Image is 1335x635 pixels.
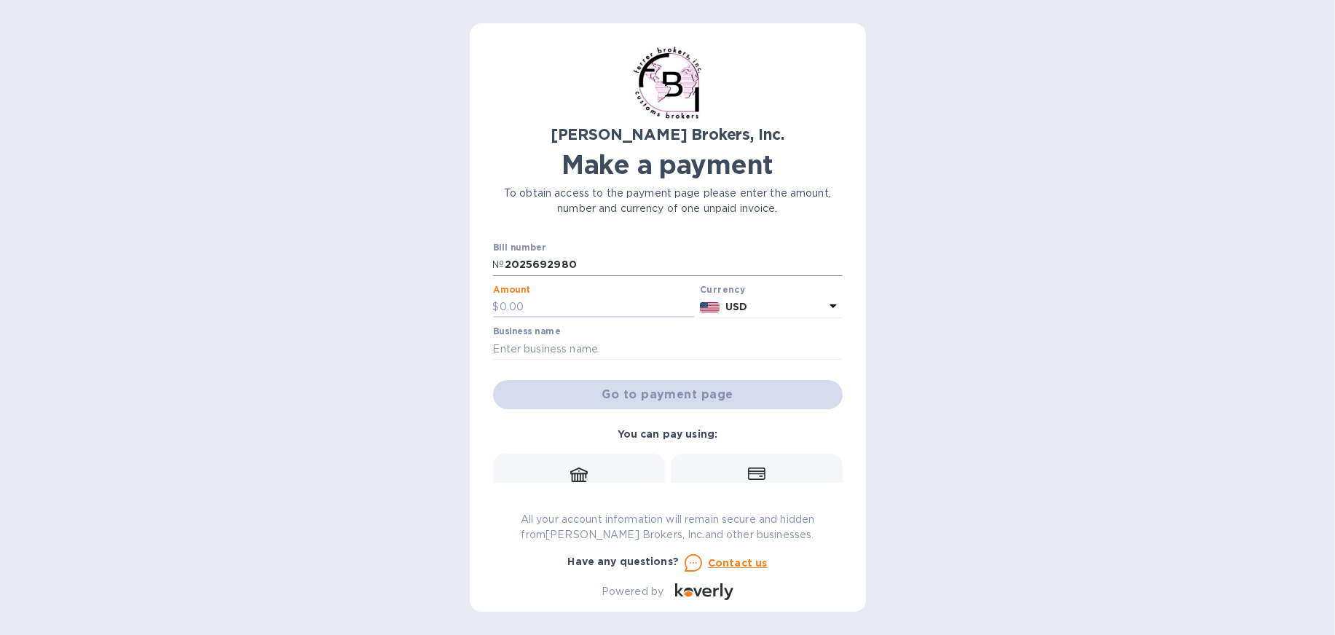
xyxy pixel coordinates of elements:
h1: Make a payment [493,149,843,180]
input: Enter business name [493,338,843,360]
u: Contact us [708,557,768,569]
p: To obtain access to the payment page please enter the amount, number and currency of one unpaid i... [493,186,843,216]
b: [PERSON_NAME] Brokers, Inc. [551,125,784,143]
p: All your account information will remain secure and hidden from [PERSON_NAME] Brokers, Inc. and o... [493,512,843,543]
b: Currency [700,284,745,295]
b: USD [725,301,747,312]
img: USD [700,302,720,312]
p: $ [493,299,500,315]
p: Powered by [602,584,663,599]
label: Business name [493,328,560,336]
input: Enter bill number [505,254,843,276]
b: You can pay using: [618,428,717,440]
b: Have any questions? [568,556,680,567]
label: Amount [493,285,530,294]
label: Bill number [493,244,546,253]
input: 0.00 [500,296,695,318]
p: № [493,257,505,272]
